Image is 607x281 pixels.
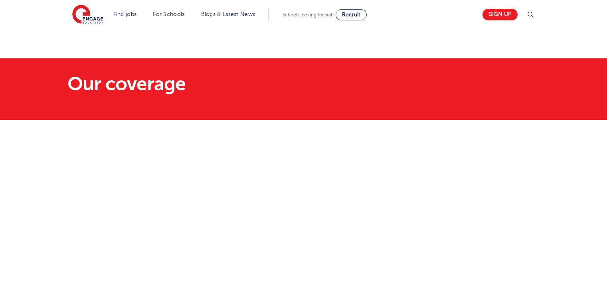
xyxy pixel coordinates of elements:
[482,9,518,20] a: Sign up
[153,11,184,17] a: For Schools
[67,74,378,94] h1: Our coverage
[113,11,137,17] a: Find jobs
[201,11,255,17] a: Blogs & Latest News
[342,12,360,18] span: Recruit
[283,12,334,18] span: Schools looking for staff
[336,9,367,20] a: Recruit
[72,5,103,25] img: Engage Education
